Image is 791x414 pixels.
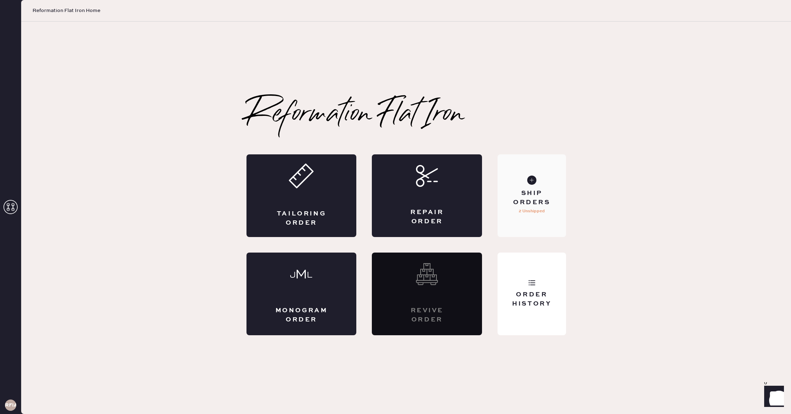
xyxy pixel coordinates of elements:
[5,403,16,408] h3: RFIA
[275,306,328,324] div: Monogram Order
[246,101,465,129] h2: Reformation Flat Iron
[519,207,545,215] p: 2 Unshipped
[400,208,454,226] div: Repair Order
[400,306,454,324] div: Revive order
[503,290,560,308] div: Order History
[757,382,788,413] iframe: Front Chat
[372,253,482,335] div: Interested? Contact us at care@hemster.co
[32,7,100,14] span: Reformation Flat Iron Home
[275,209,328,227] div: Tailoring Order
[503,189,560,207] div: Ship Orders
